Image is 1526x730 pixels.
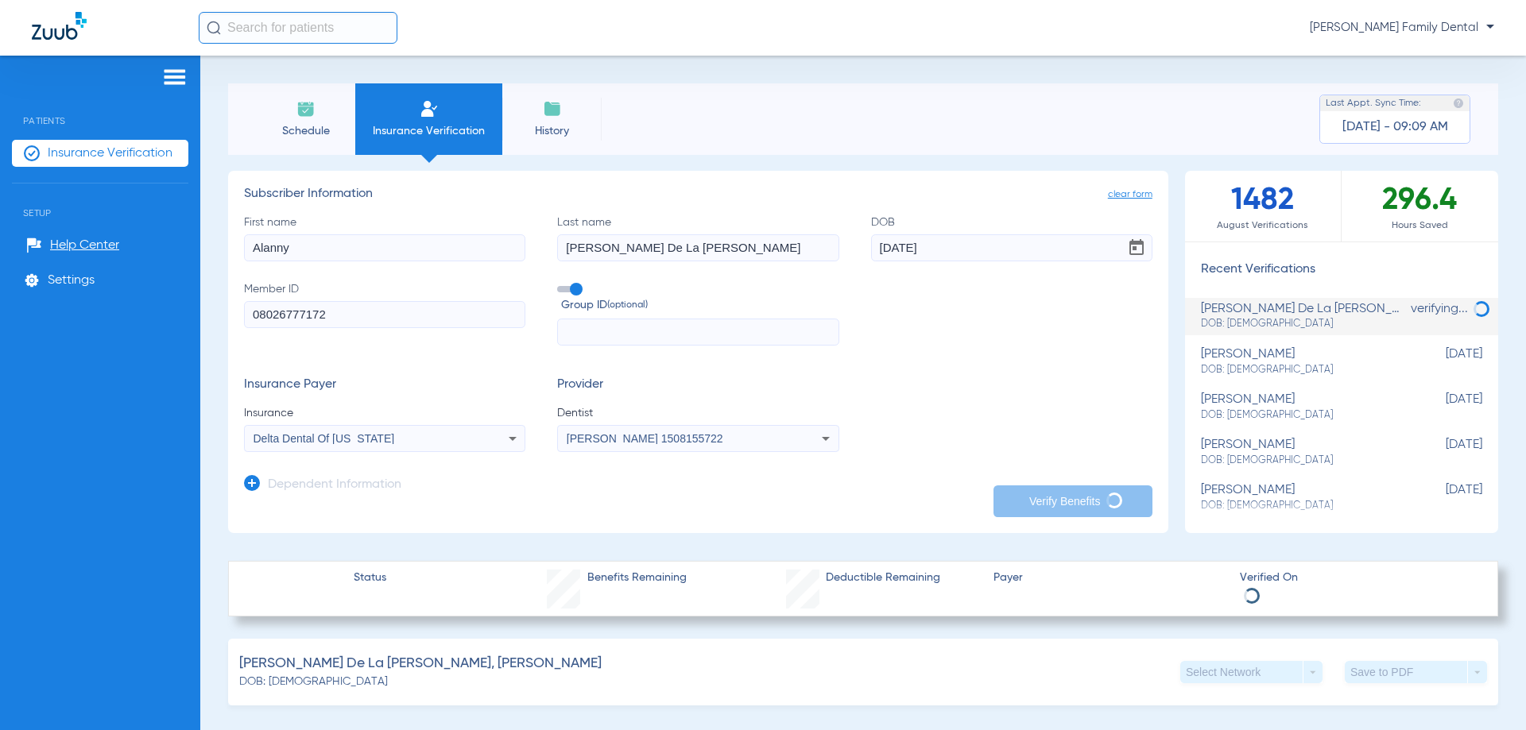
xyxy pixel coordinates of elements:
iframe: Chat Widget [1447,654,1526,730]
span: Insurance [244,405,525,421]
input: Search for patients [199,12,397,44]
span: [DATE] [1403,392,1482,422]
span: [DATE] [1403,347,1482,377]
span: DOB: [DEMOGRAPHIC_DATA] [1201,363,1403,377]
img: Zuub Logo [32,12,87,40]
img: Schedule [296,99,316,118]
span: [PERSON_NAME] Family Dental [1310,20,1494,36]
input: Last name [557,234,839,261]
span: [PERSON_NAME] 1508155722 [567,432,723,445]
span: verifying... [1411,303,1468,315]
span: Patients [12,91,188,126]
span: Insurance Verification [48,145,172,161]
input: DOBOpen calendar [871,234,1152,261]
div: [PERSON_NAME] [1201,483,1403,512]
label: DOB [871,214,1152,261]
img: Manual Insurance Verification [420,99,439,118]
span: History [514,123,590,139]
button: Verify Benefits [993,485,1152,517]
span: Setup [12,183,188,218]
span: Hours Saved [1342,218,1498,234]
span: DOB: [DEMOGRAPHIC_DATA] [239,674,388,690]
span: Payer [993,570,1226,586]
span: Delta Dental Of [US_STATE] [254,432,395,445]
span: Status [354,570,386,586]
span: Verified On [1240,570,1473,586]
div: [PERSON_NAME] [1201,438,1403,467]
label: Last name [557,214,839,261]
img: hamburger-icon [162,68,188,87]
span: DOB: [DEMOGRAPHIC_DATA] [1201,499,1403,513]
span: Deductible Remaining [826,570,940,586]
span: [DATE] - 09:09 AM [1342,119,1448,135]
label: First name [244,214,525,261]
span: Benefits Remaining [587,570,687,586]
span: [DATE] [1403,438,1482,467]
img: History [543,99,562,118]
div: [PERSON_NAME] [1201,392,1403,422]
a: Help Center [26,238,119,253]
div: [PERSON_NAME] de la [PERSON_NAME] [1201,302,1403,331]
span: Group ID [561,297,839,314]
span: clear form [1108,187,1152,203]
small: (optional) [607,297,648,314]
input: Member ID [244,301,525,328]
input: First name [244,234,525,261]
div: [PERSON_NAME] [1201,347,1403,377]
img: Search Icon [207,21,221,35]
h3: Recent Verifications [1185,262,1498,278]
img: last sync help info [1453,98,1464,109]
span: Help Center [50,238,119,253]
span: Dentist [557,405,839,421]
h3: Insurance Payer [244,377,525,393]
div: 296.4 [1342,171,1498,241]
span: Insurance Verification [367,123,490,139]
span: DOB: [DEMOGRAPHIC_DATA] [1201,317,1403,331]
span: DOB: [DEMOGRAPHIC_DATA] [1201,408,1403,423]
div: 1482 [1185,171,1342,241]
span: August Verifications [1185,218,1341,234]
span: Settings [48,272,95,288]
span: Last Appt. Sync Time: [1326,95,1421,111]
span: Schedule [268,123,343,139]
label: Member ID [244,281,525,346]
span: DOB: [DEMOGRAPHIC_DATA] [1201,454,1403,468]
h3: Subscriber Information [244,187,1152,203]
h3: Provider [557,377,839,393]
button: Open calendar [1121,232,1152,264]
span: [PERSON_NAME] De La [PERSON_NAME], [PERSON_NAME] [239,654,602,674]
span: [DATE] [1403,483,1482,512]
h3: Dependent Information [268,477,401,493]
